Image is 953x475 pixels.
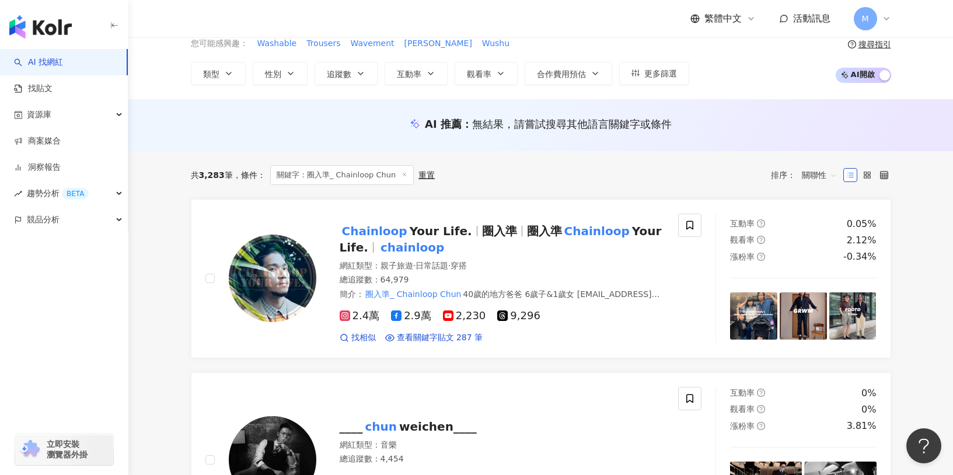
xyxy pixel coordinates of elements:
[730,292,777,340] img: post-image
[858,40,891,49] div: 搜尋指引
[482,224,517,238] span: 圈入準
[380,440,397,449] span: 音樂
[448,261,451,270] span: ·
[757,219,765,228] span: question-circle
[527,224,562,238] span: 圈入準
[482,38,509,50] span: Wushu
[397,332,483,344] span: 查看關鍵字貼文 287 筆
[418,170,435,180] div: 重置
[340,420,363,434] span: ____
[14,135,61,147] a: 商案媒合
[340,310,380,322] span: 2.4萬
[848,40,856,48] span: question-circle
[27,102,51,128] span: 資源庫
[757,389,765,397] span: question-circle
[404,38,472,50] span: [PERSON_NAME]
[257,37,298,50] button: Washable
[364,288,463,301] mark: 圈入準_ Chainloop Chun
[829,292,877,340] img: post-image
[380,261,413,270] span: 親子旅遊
[257,38,297,50] span: Washable
[350,37,395,50] button: Wavement
[340,439,665,451] div: 網紅類型 ：
[14,57,63,68] a: searchAI 找網紅
[14,83,53,95] a: 找貼文
[270,165,414,185] span: 關鍵字：圈入準_ Chainloop Chun
[906,428,941,463] iframe: Help Scout Beacon - Open
[199,170,225,180] span: 3,283
[451,261,467,270] span: 穿搭
[340,274,665,286] div: 總追蹤數 ： 64,979
[340,224,662,254] span: Your Life.
[340,289,660,310] span: 40歲的地方爸爸 6歲子&1歲女 [EMAIL_ADDRESS][DOMAIN_NAME] Wife @inxsmeimei Son @chainloop_uno001
[62,188,89,200] div: BETA
[416,261,448,270] span: 日常話題
[399,420,477,434] span: weichen____
[9,15,72,39] img: logo
[327,69,351,79] span: 追蹤數
[27,207,60,233] span: 競品分析
[425,117,672,131] div: AI 推薦 ：
[467,69,491,79] span: 觀看率
[351,38,395,50] span: Wavement
[793,13,830,24] span: 活動訊息
[340,222,410,240] mark: Chainloop
[780,292,827,340] img: post-image
[340,453,665,465] div: 總追蹤數 ： 4,454
[861,387,876,400] div: 0%
[443,310,486,322] span: 2,230
[14,162,61,173] a: 洞察報告
[191,38,248,50] span: 您可能感興趣：
[847,234,877,247] div: 2.12%
[385,62,448,85] button: 互動率
[315,62,378,85] button: 追蹤數
[391,310,431,322] span: 2.9萬
[203,69,219,79] span: 類型
[253,62,308,85] button: 性別
[191,170,233,180] div: 共 筆
[191,62,246,85] button: 類型
[757,422,765,430] span: question-circle
[306,37,341,50] button: Trousers
[847,218,877,230] div: 0.05%
[351,332,376,344] span: 找相似
[404,37,473,50] button: [PERSON_NAME]
[410,224,472,238] span: Your Life.
[730,404,755,414] span: 觀看率
[15,434,113,465] a: chrome extension立即安裝 瀏覽器外掛
[340,260,665,272] div: 網紅類型 ：
[847,420,877,432] div: 3.81%
[537,69,586,79] span: 合作費用預估
[413,261,416,270] span: ·
[644,69,677,78] span: 更多篩選
[472,118,672,130] span: 無結果，請嘗試搜尋其他語言關鍵字或條件
[340,332,376,344] a: 找相似
[14,190,22,198] span: rise
[47,439,88,460] span: 立即安裝 瀏覽器外掛
[19,440,41,459] img: chrome extension
[802,166,837,184] span: 關聯性
[562,222,632,240] mark: Chainloop
[730,235,755,245] span: 觀看率
[525,62,612,85] button: 合作費用預估
[306,38,340,50] span: Trousers
[191,199,891,358] a: KOL AvatarChainloopYour Life.圈入準圈入準ChainloopYour Life.chainloop網紅類型：親子旅遊·日常話題·穿搭總追蹤數：64,979簡介：圈入準...
[861,12,868,25] span: M
[757,236,765,244] span: question-circle
[757,405,765,413] span: question-circle
[730,252,755,261] span: 漲粉率
[730,219,755,228] span: 互動率
[481,37,510,50] button: Wushu
[265,69,281,79] span: 性別
[861,403,876,416] div: 0%
[455,62,518,85] button: 觀看率
[233,170,266,180] span: 條件 ：
[757,253,765,261] span: question-circle
[363,417,400,436] mark: chun
[704,12,742,25] span: 繁體中文
[397,69,421,79] span: 互動率
[843,250,877,263] div: -0.34%
[497,310,540,322] span: 9,296
[229,235,316,322] img: KOL Avatar
[771,166,843,184] div: 排序：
